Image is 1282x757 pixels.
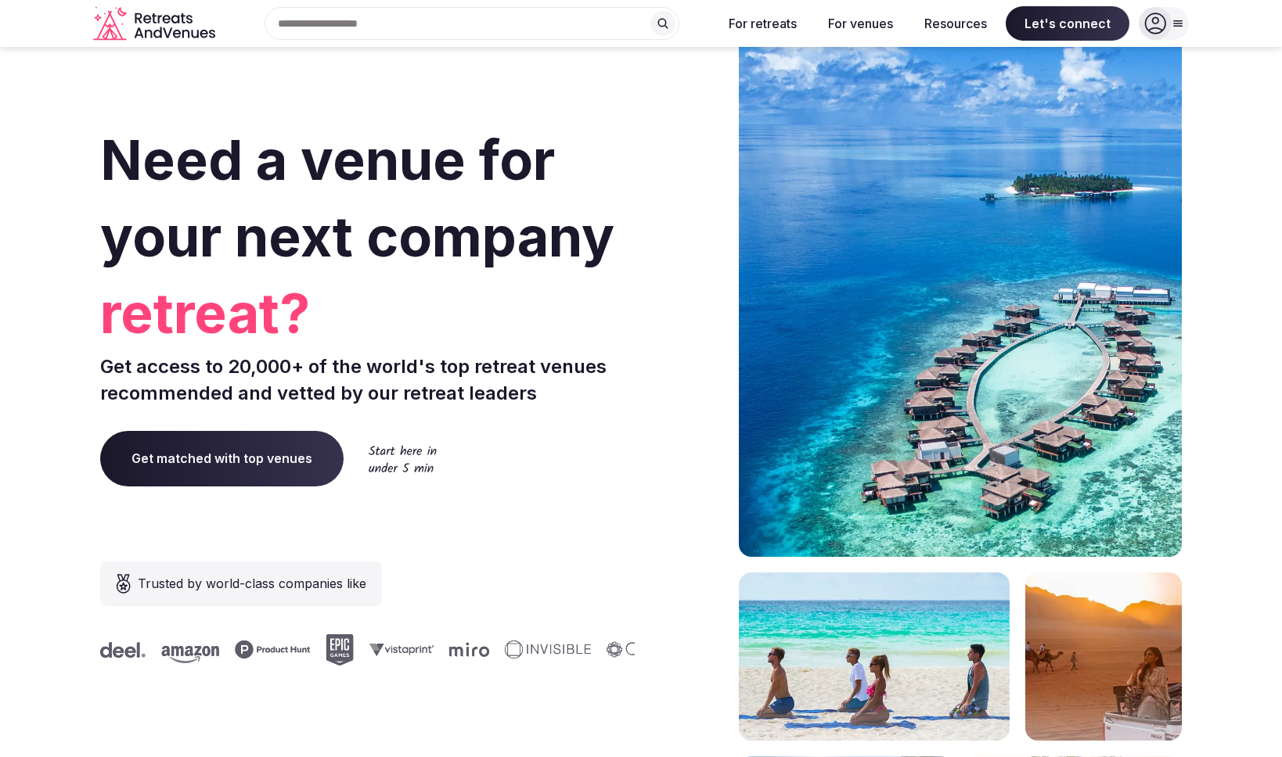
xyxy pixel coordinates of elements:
[138,574,366,593] span: Trusted by world-class companies like
[448,642,488,657] svg: Miro company logo
[739,572,1010,741] img: yoga on tropical beach
[1006,6,1129,41] span: Let's connect
[816,6,906,41] button: For venues
[912,6,999,41] button: Resources
[716,6,809,41] button: For retreats
[93,6,218,41] svg: Retreats and Venues company logo
[93,6,218,41] a: Visit the homepage
[100,431,344,486] a: Get matched with top venues
[369,445,437,472] img: Start here in under 5 min
[504,640,590,659] svg: Invisible company logo
[1025,572,1182,741] img: woman sitting in back of truck with camels
[100,353,635,406] p: Get access to 20,000+ of the world's top retreat venues recommended and vetted by our retreat lea...
[99,642,145,658] svg: Deel company logo
[100,127,614,270] span: Need a venue for your next company
[100,275,635,352] span: retreat?
[325,634,353,666] svg: Epic Games company logo
[369,643,433,656] svg: Vistaprint company logo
